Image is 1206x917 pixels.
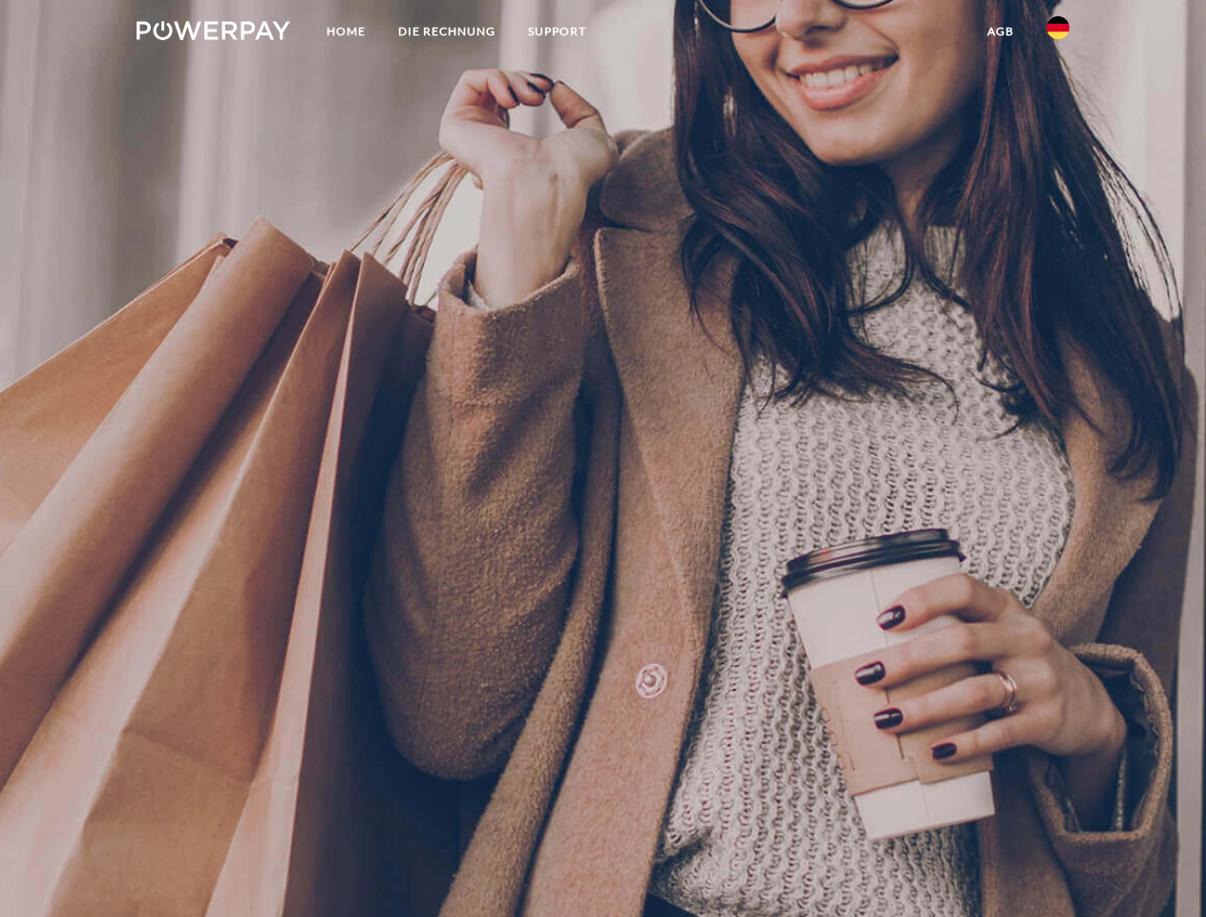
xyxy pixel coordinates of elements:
[512,14,603,49] a: SUPPORT
[137,21,290,40] img: logo-powerpay-white.svg
[382,14,512,49] a: DIE RECHNUNG
[971,14,1030,49] a: agb
[310,14,382,49] a: Home
[1047,16,1069,39] img: de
